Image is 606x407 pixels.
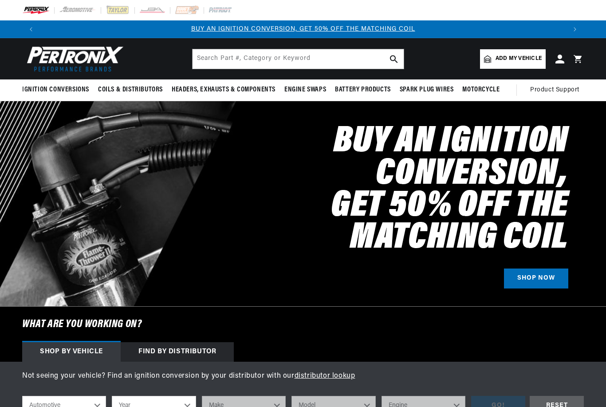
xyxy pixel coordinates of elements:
summary: Spark Plug Wires [395,79,458,100]
summary: Coils & Distributors [94,79,167,100]
span: Product Support [530,85,579,95]
span: Battery Products [335,85,391,95]
input: Search Part #, Category or Keyword [193,49,404,69]
a: SHOP NOW [504,269,568,288]
summary: Product Support [530,79,584,101]
button: Translation missing: en.sections.announcements.previous_announcement [22,20,40,38]
a: distributor lookup [295,372,355,379]
p: Not seeing your vehicle? Find an ignition conversion by your distributor with our [22,371,584,382]
a: Add my vehicle [480,49,546,69]
span: Coils & Distributors [98,85,163,95]
button: search button [384,49,404,69]
span: Add my vehicle [496,55,542,63]
summary: Motorcycle [458,79,504,100]
h2: Buy an Ignition Conversion, Get 50% off the Matching Coil [189,126,568,254]
summary: Headers, Exhausts & Components [167,79,280,100]
img: Pertronix [22,43,124,74]
div: 1 of 3 [40,24,566,34]
div: Shop by vehicle [22,342,121,362]
summary: Battery Products [331,79,395,100]
div: Find by Distributor [121,342,234,362]
summary: Ignition Conversions [22,79,94,100]
span: Headers, Exhausts & Components [172,85,275,95]
summary: Engine Swaps [280,79,331,100]
span: Ignition Conversions [22,85,89,95]
span: Engine Swaps [284,85,326,95]
span: Spark Plug Wires [400,85,454,95]
span: Motorcycle [462,85,500,95]
button: Translation missing: en.sections.announcements.next_announcement [566,20,584,38]
a: BUY AN IGNITION CONVERSION, GET 50% OFF THE MATCHING COIL [191,26,415,32]
div: Announcement [40,24,566,34]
